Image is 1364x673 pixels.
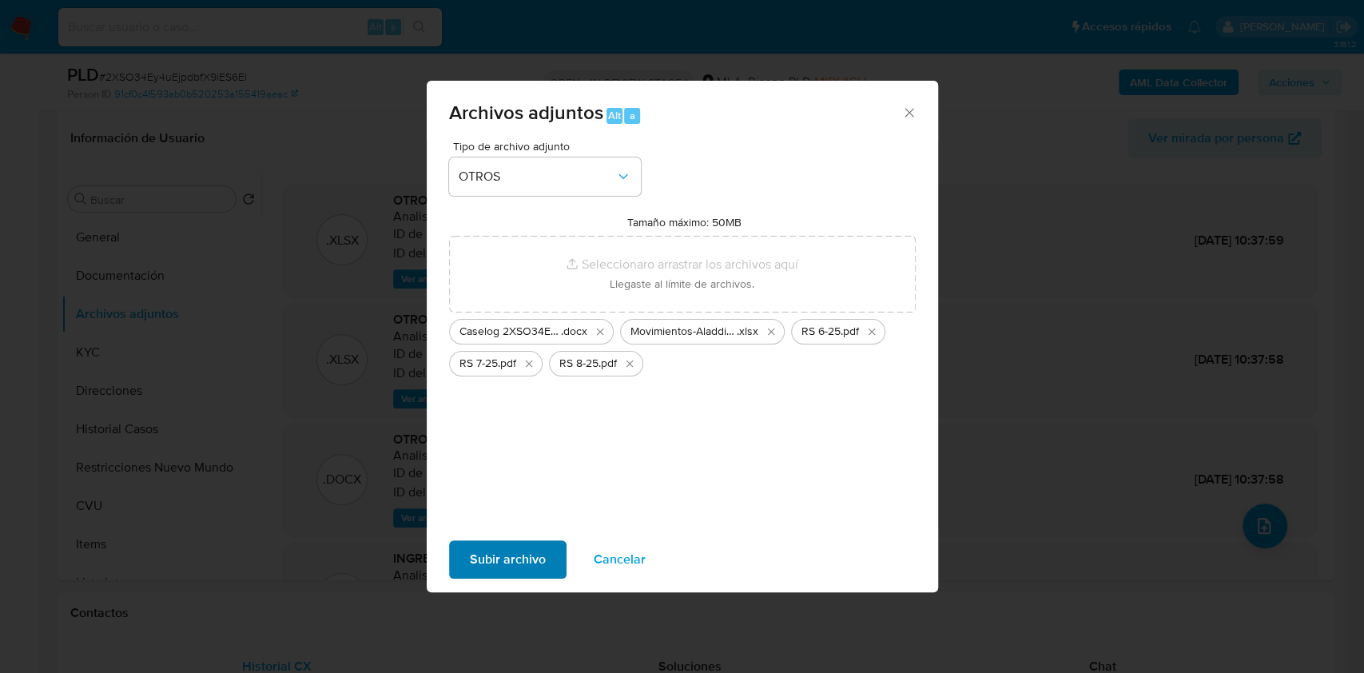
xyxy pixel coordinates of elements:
[627,215,742,229] label: Tamaño máximo: 50MB
[559,356,598,372] span: RS 8-25
[737,324,758,340] span: .xlsx
[591,322,610,341] button: Eliminar Caselog 2XSO34Ey4uEjpdbfX9iES6El.docx
[459,169,615,185] span: OTROS
[598,356,617,372] span: .pdf
[498,356,516,372] span: .pdf
[449,540,567,579] button: Subir archivo
[459,324,561,340] span: Caselog 2XSO34Ey4uEjpdbfX9iES6El
[470,542,546,577] span: Subir archivo
[801,324,841,340] span: RS 6-25
[862,322,881,341] button: Eliminar RS 6-25.pdf
[449,157,641,196] button: OTROS
[620,354,639,373] button: Eliminar RS 8-25.pdf
[762,322,781,341] button: Eliminar Movimientos-Aladdin- Giuliano Turrini Bione.xlsx
[449,98,603,126] span: Archivos adjuntos
[519,354,539,373] button: Eliminar RS 7-25.pdf
[561,324,587,340] span: .docx
[453,141,645,152] span: Tipo de archivo adjunto
[594,542,646,577] span: Cancelar
[630,108,635,123] span: a
[901,105,916,119] button: Cerrar
[841,324,859,340] span: .pdf
[573,540,666,579] button: Cancelar
[449,313,916,376] ul: Archivos seleccionados
[459,356,498,372] span: RS 7-25
[630,324,737,340] span: Movimientos-Aladdin- [PERSON_NAME] [PERSON_NAME]
[608,108,621,123] span: Alt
